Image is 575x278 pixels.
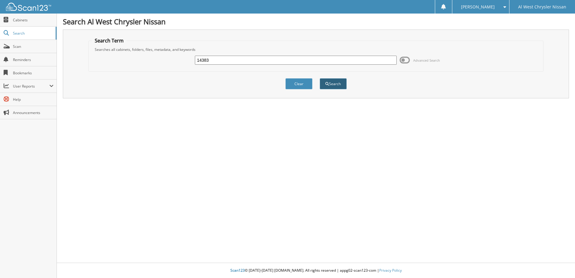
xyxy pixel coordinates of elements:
span: Cabinets [13,17,54,23]
h1: Search Al West Chrysler Nissan [63,17,569,26]
button: Clear [285,78,312,89]
span: Search [13,31,53,36]
legend: Search Term [92,37,127,44]
span: Al West Chrysler Nissan [518,5,566,9]
div: © [DATE]-[DATE] [DOMAIN_NAME]. All rights reserved | appg02-scan123-com | [57,263,575,278]
span: User Reports [13,84,49,89]
img: scan123-logo-white.svg [6,3,51,11]
span: [PERSON_NAME] [461,5,495,9]
span: Reminders [13,57,54,62]
span: Announcements [13,110,54,115]
button: Search [320,78,347,89]
iframe: Chat Widget [545,249,575,278]
span: Advanced Search [413,58,440,63]
span: Scan [13,44,54,49]
a: Privacy Policy [379,268,402,273]
span: Scan123 [230,268,245,273]
div: Searches all cabinets, folders, files, metadata, and keywords [92,47,540,52]
span: Help [13,97,54,102]
span: Bookmarks [13,70,54,76]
